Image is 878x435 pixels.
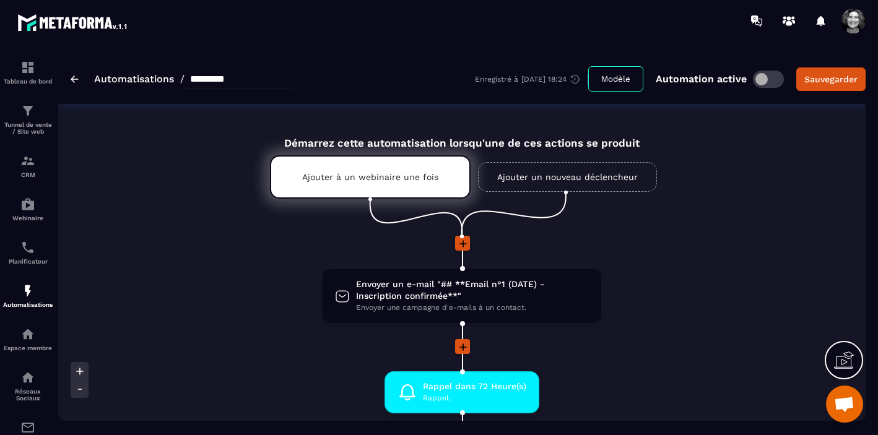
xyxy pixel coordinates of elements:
[804,73,858,85] div: Sauvegarder
[3,317,53,361] a: automationsautomationsEspace membre
[3,78,53,85] p: Tableau de bord
[656,73,747,85] p: Automation active
[3,361,53,411] a: social-networksocial-networkRéseaux Sociaux
[3,215,53,222] p: Webinaire
[3,187,53,231] a: automationsautomationsWebinaire
[302,172,438,182] p: Ajouter à un webinaire une fois
[20,103,35,118] img: formation
[478,162,657,192] a: Ajouter un nouveau déclencheur
[20,327,35,342] img: automations
[588,66,643,92] button: Modèle
[423,381,526,392] span: Rappel dans 72 Heure(s)
[20,197,35,212] img: automations
[20,60,35,75] img: formation
[521,75,567,84] p: [DATE] 18:24
[423,392,526,404] span: Rappel.
[3,94,53,144] a: formationformationTunnel de vente / Site web
[3,274,53,317] a: automationsautomationsAutomatisations
[3,345,53,351] p: Espace membre
[796,67,866,91] button: Sauvegarder
[94,73,174,85] a: Automatisations
[475,74,588,85] div: Enregistré à
[20,283,35,298] img: automations
[356,278,589,302] span: Envoyer un e-mail "## **Email n°1 (DATE) - Inscription confirmée**"
[356,302,589,314] span: Envoyer une campagne d'e-mails à un contact.
[20,240,35,255] img: scheduler
[826,385,863,423] a: Ouvrir le chat
[17,11,129,33] img: logo
[3,171,53,178] p: CRM
[20,420,35,435] img: email
[3,388,53,402] p: Réseaux Sociaux
[3,121,53,135] p: Tunnel de vente / Site web
[3,301,53,308] p: Automatisations
[20,153,35,168] img: formation
[239,123,685,149] div: Démarrez cette automatisation lorsqu'une de ces actions se produit
[180,73,185,85] span: /
[3,144,53,187] a: formationformationCRM
[3,231,53,274] a: schedulerschedulerPlanificateur
[71,75,79,83] img: arrow
[3,51,53,94] a: formationformationTableau de bord
[3,258,53,265] p: Planificateur
[20,370,35,385] img: social-network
